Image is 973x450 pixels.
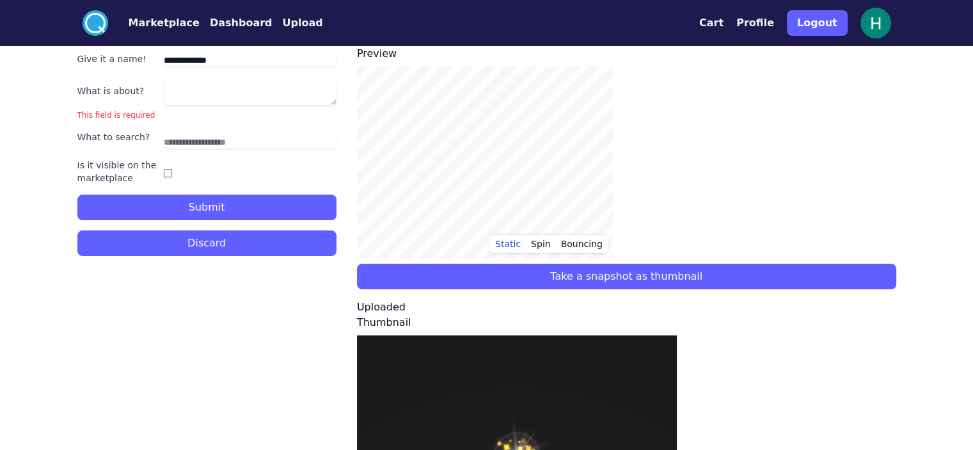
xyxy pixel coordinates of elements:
[282,15,322,31] button: Upload
[357,300,896,315] p: Uploaded
[77,52,159,65] label: Give it a name!
[490,234,526,253] button: Static
[108,15,200,31] a: Marketplace
[77,230,336,256] button: Discard
[129,15,200,31] button: Marketplace
[77,195,336,220] button: Submit
[526,234,556,253] button: Spin
[787,10,848,36] button: Logout
[77,131,159,143] label: What to search?
[699,15,724,31] button: Cart
[77,159,159,184] label: Is it visible on the marketplace
[787,5,848,41] a: Logout
[272,15,322,31] a: Upload
[200,15,273,31] a: Dashboard
[357,315,896,330] h4: Thumbnail
[210,15,273,31] button: Dashboard
[860,8,891,38] img: profile
[77,110,336,120] div: This field is required
[556,234,608,253] button: Bouncing
[736,15,774,31] button: Profile
[77,84,159,97] label: What is about?
[357,46,896,61] h3: Preview
[357,264,896,289] button: Take a snapshot as thumbnail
